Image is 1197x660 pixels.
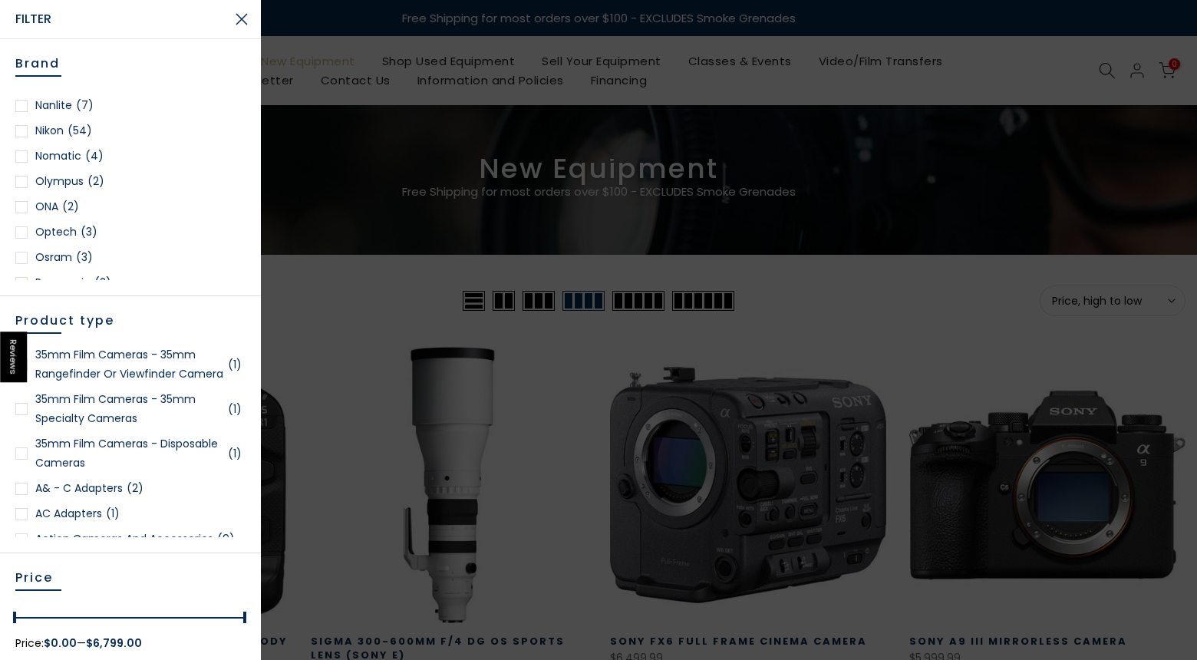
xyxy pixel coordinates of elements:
a: Nomatic(4) [15,147,246,166]
span: Filter [15,8,223,31]
a: Olympus(2) [15,172,246,191]
span: (4) [85,147,104,166]
a: ONA(2) [15,197,246,216]
h5: Product type [15,312,246,345]
a: Optech(3) [15,223,246,242]
span: (1) [228,444,242,464]
span: $0.00 [44,634,77,653]
a: Osram(3) [15,248,246,267]
span: (2) [94,273,111,292]
a: Nikon(54) [15,121,246,140]
a: 35mm Film Cameras - Disposable Cameras(1) [15,434,246,473]
a: 35mm Film Cameras - 35mm Specialty Cameras(1) [15,390,246,428]
span: (9) [217,530,235,549]
span: (2) [87,172,104,191]
span: (3) [76,248,93,267]
a: Panasonic(2) [15,273,246,292]
a: 35mm Film Cameras - 35mm Rangefinder or Viewfinder Camera(1) [15,345,246,384]
a: A& - C Adapters(2) [15,479,246,498]
span: (7) [76,96,94,115]
span: (1) [106,504,120,523]
h5: Brand [15,54,246,88]
a: Nanlite(7) [15,96,246,115]
span: (1) [228,355,242,375]
span: $6,799.00 [86,634,142,653]
a: AC Adapters(1) [15,504,246,523]
span: (2) [62,197,79,216]
span: (3) [81,223,97,242]
span: (54) [68,121,92,140]
a: Action Cameras and Accessories(9) [15,530,246,549]
span: (1) [228,400,242,419]
div: Price: — [15,634,246,653]
h5: Price [15,569,246,602]
span: (2) [127,479,143,498]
